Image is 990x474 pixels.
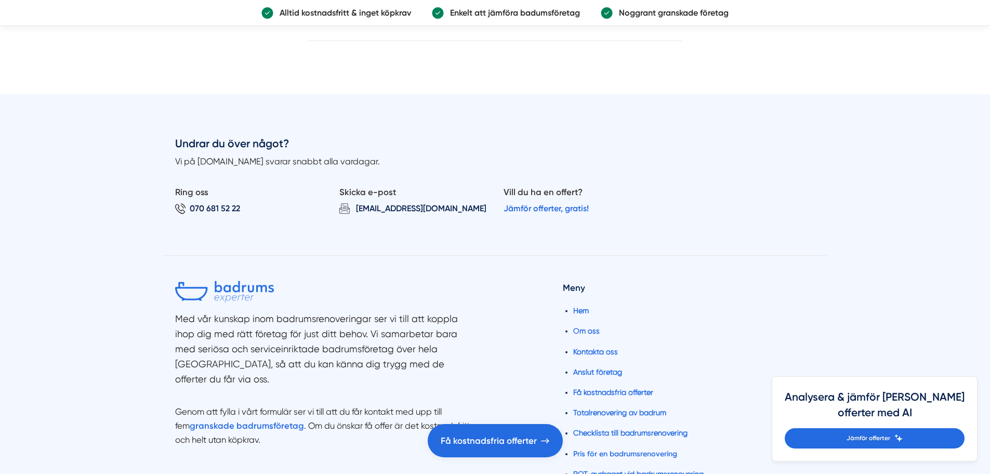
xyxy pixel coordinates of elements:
span: [EMAIL_ADDRESS][DOMAIN_NAME] [356,203,486,213]
a: [EMAIL_ADDRESS][DOMAIN_NAME] [339,203,487,214]
a: Om oss [573,327,600,335]
a: granskade badrumsföretag [190,421,304,431]
a: Checklista till badrumsrenovering [573,429,688,437]
span: Få kostnadsfria offerter [441,434,537,448]
img: Badrumsexperter.se logotyp [175,281,274,303]
span: 070 681 52 22 [190,203,240,213]
a: Pris för en badrumsrenovering [573,449,677,458]
a: 070 681 52 22 [175,203,323,214]
a: Anslut företag [573,368,622,376]
p: Enkelt att jämföra badumsföretag [444,6,580,19]
p: Vill du ha en offert? [504,185,651,203]
p: Ring oss [175,185,323,203]
p: Vi på [DOMAIN_NAME] svarar snabbt alla vardagar. [175,155,815,169]
a: Totalrenovering av badrum [573,408,666,417]
p: Genom att fylla i vårt formulär ser vi till att du får kontakt med upp till fem . Om du önskar få... [175,392,474,447]
p: Noggrant granskade företag [613,6,729,19]
h3: Undrar du över något? [175,136,815,155]
strong: granskade badrumsföretag [190,420,304,431]
a: Kontakta oss [573,348,618,356]
p: Alltid kostnadsfritt & inget köpkrav [273,6,411,19]
a: Hem [573,306,589,315]
h4: Analysera & jämför [PERSON_NAME] offerter med AI [785,389,965,428]
a: Få kostnadsfria offerter [428,424,563,457]
a: Jämför offerter [785,428,965,449]
section: Med vår kunskap inom badrumsrenoveringar ser vi till att koppla ihop dig med rätt företag för jus... [175,311,474,392]
a: Jämför offerter, gratis! [504,203,589,213]
h4: Meny [563,281,815,298]
a: Få kostnadsfria offerter [573,388,653,396]
span: Jämför offerter [847,433,890,443]
p: Skicka e-post [339,185,487,203]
